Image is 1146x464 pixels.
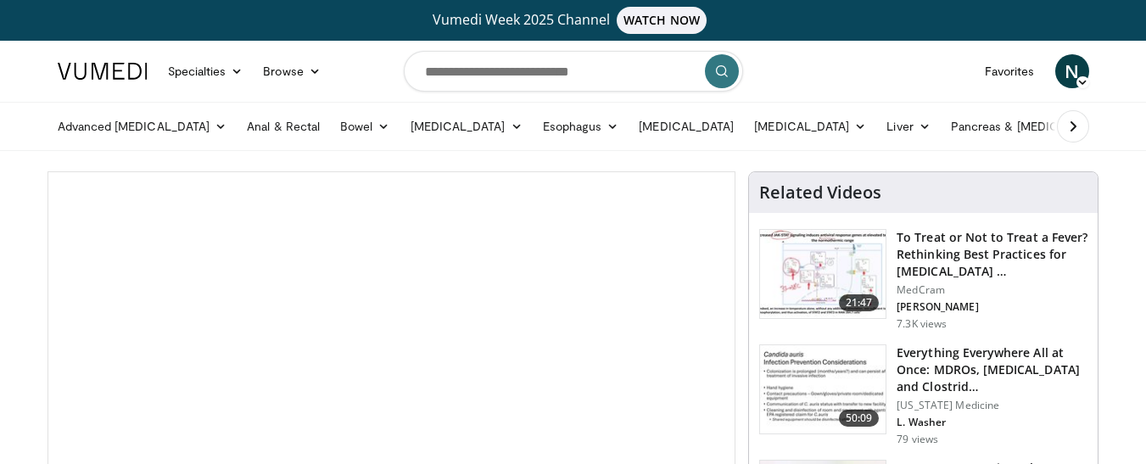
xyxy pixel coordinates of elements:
a: Anal & Rectal [237,109,330,143]
a: Vumedi Week 2025 ChannelWATCH NOW [60,7,1087,34]
span: 21:47 [839,294,880,311]
a: Bowel [330,109,400,143]
p: [PERSON_NAME] [897,300,1087,314]
h4: Related Videos [759,182,881,203]
img: 590c3df7-196e-490d-83c6-10032953bd9f.150x105_q85_crop-smart_upscale.jpg [760,345,886,433]
a: Browse [253,54,331,88]
h3: Everything Everywhere All at Once: MDROs, [MEDICAL_DATA] and Clostrid… [897,344,1087,395]
img: 17417671-29c8-401a-9d06-236fa126b08d.150x105_q85_crop-smart_upscale.jpg [760,230,886,318]
a: [MEDICAL_DATA] [744,109,876,143]
img: VuMedi Logo [58,63,148,80]
p: 7.3K views [897,317,947,331]
a: Liver [876,109,940,143]
p: [US_STATE] Medicine [897,399,1087,412]
input: Search topics, interventions [404,51,743,92]
p: L. Washer [897,416,1087,429]
a: 21:47 To Treat or Not to Treat a Fever? Rethinking Best Practices for [MEDICAL_DATA] … MedCram [P... [759,229,1087,331]
span: 50:09 [839,410,880,427]
h3: To Treat or Not to Treat a Fever? Rethinking Best Practices for [MEDICAL_DATA] … [897,229,1087,280]
p: MedCram [897,283,1087,297]
a: 50:09 Everything Everywhere All at Once: MDROs, [MEDICAL_DATA] and Clostrid… [US_STATE] Medicine ... [759,344,1087,446]
a: Specialties [158,54,254,88]
p: 79 views [897,433,938,446]
a: Advanced [MEDICAL_DATA] [48,109,238,143]
a: Pancreas & [MEDICAL_DATA] [941,109,1139,143]
a: Esophagus [533,109,629,143]
a: Favorites [975,54,1045,88]
span: WATCH NOW [617,7,707,34]
a: [MEDICAL_DATA] [400,109,533,143]
a: [MEDICAL_DATA] [629,109,744,143]
a: N [1055,54,1089,88]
